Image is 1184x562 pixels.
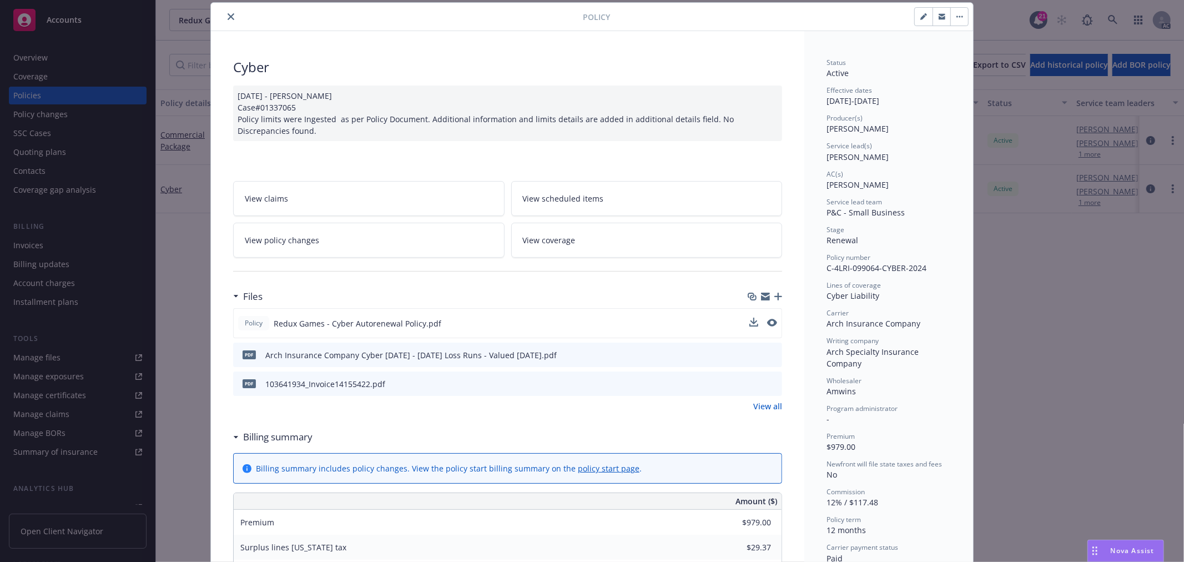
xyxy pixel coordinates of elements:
span: [PERSON_NAME] [827,123,889,134]
button: preview file [768,378,778,390]
span: Newfront will file state taxes and fees [827,459,942,469]
span: Commission [827,487,865,496]
span: $979.00 [827,441,855,452]
span: Renewal [827,235,858,245]
span: Cyber Liability [827,290,879,301]
span: Program administrator [827,404,898,413]
span: Producer(s) [827,113,863,123]
a: View claims [233,181,505,216]
span: Premium [827,431,855,441]
span: Status [827,58,846,67]
span: C-4LRI-099064-CYBER-2024 [827,263,926,273]
span: No [827,469,837,480]
span: pdf [243,350,256,359]
span: [PERSON_NAME] [827,152,889,162]
span: Policy number [827,253,870,262]
div: [DATE] - [DATE] [827,86,951,107]
span: Writing company [827,336,879,345]
button: Nova Assist [1087,540,1164,562]
span: Amount ($) [735,495,777,507]
span: Policy term [827,515,861,524]
span: Arch Specialty Insurance Company [827,347,921,369]
span: View policy changes [245,234,319,246]
span: Lines of coverage [827,280,881,290]
span: View claims [245,193,288,204]
div: Drag to move [1088,540,1102,561]
div: [DATE] - [PERSON_NAME] Case#01337065 Policy limits were Ingested as per Policy Document. Addition... [233,86,782,141]
span: Service lead(s) [827,141,872,150]
h3: Files [243,289,263,304]
span: View coverage [523,234,576,246]
span: Stage [827,225,844,234]
button: preview file [767,318,777,329]
span: Active [827,68,849,78]
button: preview file [768,349,778,361]
input: 0.00 [706,539,778,556]
a: policy start page [578,463,639,474]
div: Files [233,289,263,304]
span: 12 months [827,525,866,535]
span: AC(s) [827,169,843,179]
a: View coverage [511,223,783,258]
span: Service lead team [827,197,882,207]
div: Billing summary [233,430,313,444]
span: P&C - Small Business [827,207,905,218]
span: Policy [583,11,610,23]
span: 12% / $117.48 [827,497,878,508]
span: - [827,414,829,424]
button: close [224,10,238,23]
span: Redux Games - Cyber Autorenewal Policy.pdf [274,318,441,329]
span: Arch Insurance Company [827,318,920,329]
a: View policy changes [233,223,505,258]
input: 0.00 [706,514,778,531]
span: Policy [243,318,265,328]
div: Cyber [233,58,782,77]
button: download file [749,318,758,329]
div: 103641934_Invoice14155422.pdf [265,378,385,390]
h3: Billing summary [243,430,313,444]
span: Amwins [827,386,856,397]
span: Carrier [827,308,849,318]
button: download file [750,349,759,361]
span: [PERSON_NAME] [827,179,889,190]
span: Carrier payment status [827,543,898,552]
div: Billing summary includes policy changes. View the policy start billing summary on the . [256,463,642,474]
span: Nova Assist [1111,546,1155,555]
button: preview file [767,319,777,327]
button: download file [750,378,759,390]
a: View all [753,400,782,412]
a: View scheduled items [511,181,783,216]
span: Premium [240,517,274,528]
span: Wholesaler [827,376,861,385]
span: Surplus lines [US_STATE] tax [240,542,346,553]
div: Arch Insurance Company Cyber [DATE] - [DATE] Loss Runs - Valued [DATE].pdf [265,349,557,361]
span: pdf [243,379,256,388]
span: View scheduled items [523,193,604,204]
button: download file [749,318,758,327]
span: Effective dates [827,86,872,95]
